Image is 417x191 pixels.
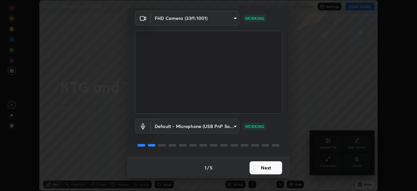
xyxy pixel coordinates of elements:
h4: 1 [205,164,207,171]
h4: 5 [210,164,212,171]
h4: / [207,164,209,171]
div: FHD Camera (33f1:1001) [151,119,239,134]
div: FHD Camera (33f1:1001) [151,11,239,25]
button: Next [250,161,282,174]
p: WORKING [245,15,264,21]
p: WORKING [245,123,264,129]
